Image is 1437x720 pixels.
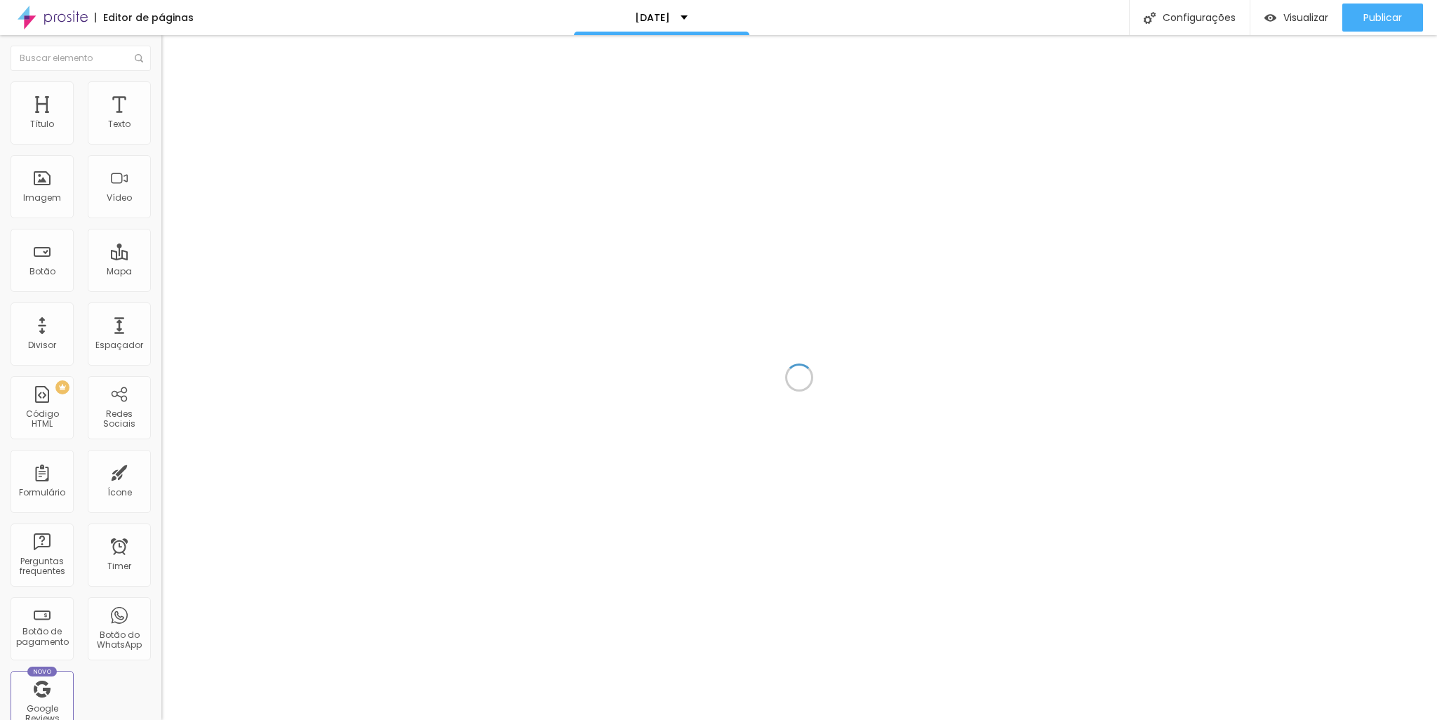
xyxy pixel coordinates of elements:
div: Editor de páginas [95,13,194,22]
img: Icone [1144,12,1156,24]
span: Visualizar [1283,12,1328,23]
div: Botão do WhatsApp [91,630,147,651]
div: Imagem [23,193,61,203]
img: view-1.svg [1264,12,1276,24]
div: Mapa [107,267,132,276]
div: Vídeo [107,193,132,203]
div: Divisor [28,340,56,350]
p: [DATE] [635,13,670,22]
div: Perguntas frequentes [14,556,69,577]
div: Botão [29,267,55,276]
div: Timer [107,561,131,571]
div: Código HTML [14,409,69,429]
div: Título [30,119,54,129]
div: Espaçador [95,340,143,350]
div: Novo [27,667,58,676]
div: Formulário [19,488,65,498]
span: Publicar [1363,12,1402,23]
button: Visualizar [1250,4,1342,32]
img: Icone [135,54,143,62]
input: Buscar elemento [11,46,151,71]
div: Texto [108,119,131,129]
button: Publicar [1342,4,1423,32]
div: Botão de pagamento [14,627,69,647]
div: Redes Sociais [91,409,147,429]
div: Ícone [107,488,132,498]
